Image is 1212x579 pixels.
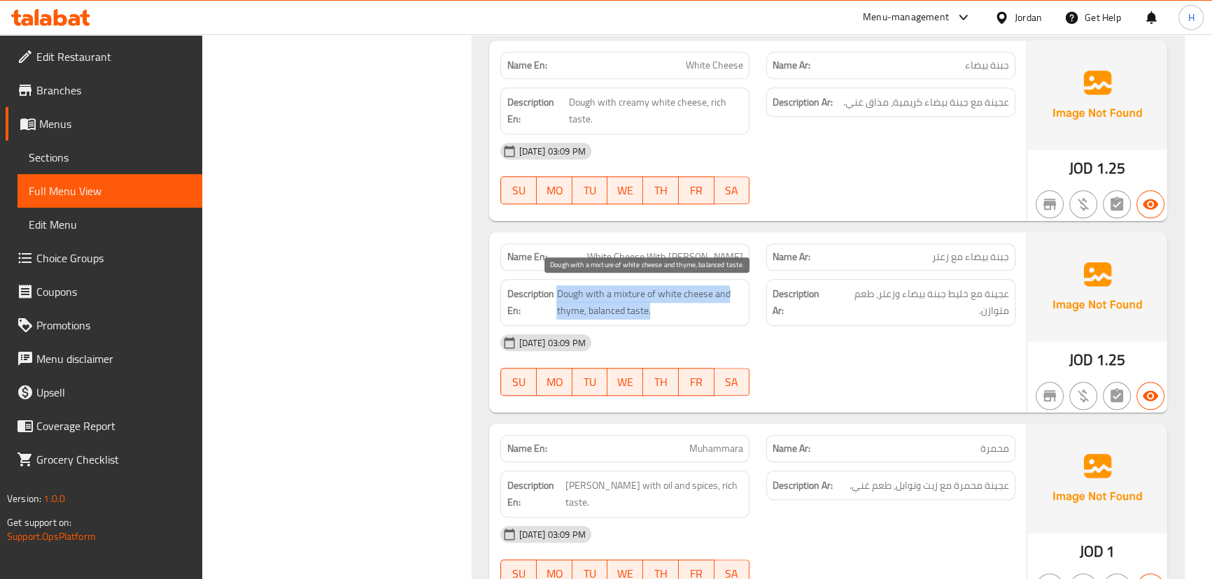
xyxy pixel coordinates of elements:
[542,372,567,392] span: MO
[513,336,591,350] span: [DATE] 03:09 PM
[507,441,547,456] strong: Name En:
[507,250,547,264] strong: Name En:
[6,241,202,275] a: Choice Groups
[1103,382,1131,410] button: Not has choices
[720,372,745,392] span: SA
[17,208,202,241] a: Edit Menu
[578,372,603,392] span: TU
[679,176,714,204] button: FR
[29,149,191,166] span: Sections
[507,58,547,73] strong: Name En:
[507,180,531,201] span: SU
[1136,382,1164,410] button: Available
[36,350,191,367] span: Menu disclaimer
[1069,382,1097,410] button: Purchased item
[572,176,608,204] button: TU
[773,94,833,111] strong: Description Ar:
[1103,190,1131,218] button: Not has choices
[1027,41,1167,150] img: Ae5nvW7+0k+MAAAAAElFTkSuQmCC
[36,384,191,401] span: Upsell
[6,376,202,409] a: Upsell
[613,180,637,201] span: WE
[587,250,743,264] span: White Cheese With [PERSON_NAME]
[863,9,949,26] div: Menu-management
[1096,155,1125,182] span: 1.25
[1036,382,1064,410] button: Not branch specific item
[684,372,709,392] span: FR
[833,285,1009,320] span: عجينة مع خليط جبنة بيضاء وزعتر، طعم متوازن.
[7,489,41,508] span: Version:
[1136,190,1164,218] button: Available
[1015,10,1042,25] div: Jordan
[773,250,810,264] strong: Name Ar:
[36,451,191,468] span: Grocery Checklist
[1188,10,1194,25] span: H
[649,180,673,201] span: TH
[29,183,191,199] span: Full Menu View
[932,250,1009,264] span: جبنة بيضاء مع زعتر
[649,372,673,392] span: TH
[1027,424,1167,533] img: Ae5nvW7+0k+MAAAAAElFTkSuQmCC
[569,94,743,128] span: Dough with creamy white cheese, rich taste.
[572,368,608,396] button: TU
[843,94,1009,111] span: عجينة مع جبنة بيضاء كريمية، مذاق غني.
[980,441,1009,456] span: محمرة
[6,40,202,73] a: Edit Restaurant
[1096,346,1125,373] span: 1.25
[720,180,745,201] span: SA
[36,317,191,334] span: Promotions
[1106,538,1115,565] span: 1
[513,145,591,158] span: [DATE] 03:09 PM
[6,342,202,376] a: Menu disclaimer
[500,368,537,396] button: SU
[565,477,743,511] span: Dough Muhammara with oil and spices, rich taste.
[773,441,810,456] strong: Name Ar:
[507,94,566,128] strong: Description En:
[6,275,202,308] a: Coupons
[773,477,833,494] strong: Description Ar:
[643,368,679,396] button: TH
[607,176,643,204] button: WE
[679,368,714,396] button: FR
[507,372,531,392] span: SU
[689,441,743,456] span: Muhammara
[1036,190,1064,218] button: Not branch specific item
[578,180,603,201] span: TU
[6,443,202,476] a: Grocery Checklist
[850,477,1009,494] span: عجينة محمرة مع زيت وتوابل، طعم غني.
[6,73,202,107] a: Branches
[1069,155,1093,182] span: JOD
[1027,232,1167,341] img: Ae5nvW7+0k+MAAAAAElFTkSuQmCC
[537,176,572,204] button: MO
[537,368,572,396] button: MO
[17,174,202,208] a: Full Menu View
[36,417,191,434] span: Coverage Report
[1080,538,1104,565] span: JOD
[773,58,810,73] strong: Name Ar:
[684,180,709,201] span: FR
[43,489,65,508] span: 1.0.0
[29,216,191,233] span: Edit Menu
[7,527,96,545] a: Support.OpsPlatform
[39,115,191,132] span: Menus
[36,82,191,99] span: Branches
[542,180,567,201] span: MO
[643,176,679,204] button: TH
[556,285,743,320] span: Dough with a mixture of white cheese and thyme, balanced taste.
[507,285,554,320] strong: Description En:
[513,528,591,541] span: [DATE] 03:09 PM
[1069,190,1097,218] button: Purchased item
[507,477,563,511] strong: Description En:
[965,58,1009,73] span: جبنة بيضاء
[613,372,637,392] span: WE
[686,58,743,73] span: White Cheese
[714,176,750,204] button: SA
[714,368,750,396] button: SA
[17,141,202,174] a: Sections
[7,513,71,531] span: Get support on:
[6,409,202,443] a: Coverage Report
[607,368,643,396] button: WE
[6,308,202,342] a: Promotions
[36,48,191,65] span: Edit Restaurant
[6,107,202,141] a: Menus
